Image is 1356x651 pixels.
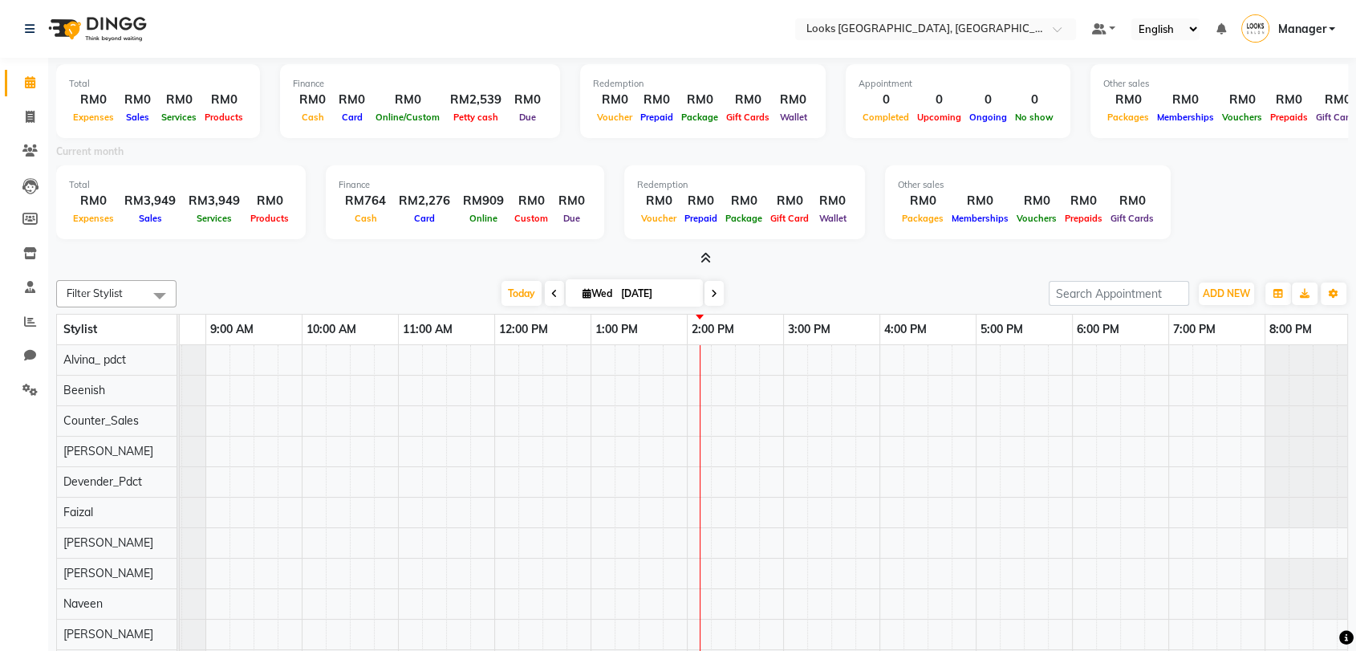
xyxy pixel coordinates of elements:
span: Packages [898,213,948,224]
div: RM764 [339,192,392,210]
span: Stylist [63,322,97,336]
span: Devender_Pdct [63,474,142,489]
span: [PERSON_NAME] [63,535,153,550]
div: 0 [859,91,913,109]
span: Wallet [815,213,851,224]
span: Today [501,281,542,306]
div: RM0 [118,91,157,109]
div: RM0 [1061,192,1106,210]
img: logo [41,6,151,51]
span: Services [157,112,201,123]
input: Search Appointment [1049,281,1189,306]
span: Prepaids [1061,213,1106,224]
div: RM3,949 [118,192,182,210]
div: RM0 [948,192,1013,210]
span: Online [465,213,501,224]
div: RM2,276 [392,192,457,210]
div: RM0 [593,91,636,109]
a: 9:00 AM [206,318,258,341]
span: Prepaid [680,213,721,224]
a: 12:00 PM [495,318,552,341]
span: Package [721,213,766,224]
div: RM0 [157,91,201,109]
span: Packages [1103,112,1153,123]
span: Package [677,112,722,123]
span: Petty cash [449,112,502,123]
a: 7:00 PM [1169,318,1220,341]
div: RM0 [69,91,118,109]
div: RM0 [766,192,813,210]
span: Faizal [63,505,93,519]
div: RM0 [898,192,948,210]
div: Total [69,178,293,192]
a: 11:00 AM [399,318,457,341]
span: Due [559,213,584,224]
div: RM0 [1103,91,1153,109]
span: Voucher [637,213,680,224]
span: Sales [122,112,153,123]
span: Prepaids [1266,112,1312,123]
div: RM0 [773,91,813,109]
div: 0 [913,91,965,109]
span: Sales [135,213,166,224]
span: Card [410,213,439,224]
div: RM0 [1106,192,1158,210]
img: Manager [1241,14,1269,43]
span: Vouchers [1218,112,1266,123]
div: Appointment [859,77,1058,91]
span: Wed [579,287,616,299]
a: 8:00 PM [1265,318,1316,341]
div: RM0 [680,192,721,210]
span: Upcoming [913,112,965,123]
label: Current month [56,144,124,159]
div: RM3,949 [182,192,246,210]
div: RM0 [246,192,293,210]
span: Gift Cards [722,112,773,123]
a: 5:00 PM [976,318,1027,341]
a: 2:00 PM [688,318,738,341]
span: Custom [510,213,552,224]
div: Other sales [898,178,1158,192]
span: Vouchers [1013,213,1061,224]
span: Counter_Sales [63,413,139,428]
span: [PERSON_NAME] [63,627,153,641]
div: RM0 [813,192,852,210]
div: RM0 [69,192,118,210]
div: RM0 [552,192,591,210]
span: Beenish [63,383,105,397]
div: RM0 [636,91,677,109]
div: Finance [293,77,547,91]
span: No show [1011,112,1058,123]
span: Due [515,112,540,123]
div: Finance [339,178,591,192]
span: Prepaid [636,112,677,123]
span: Wallet [776,112,811,123]
span: Ongoing [965,112,1011,123]
span: Completed [859,112,913,123]
div: RM0 [371,91,444,109]
span: Gift Cards [1106,213,1158,224]
div: RM0 [1266,91,1312,109]
span: Naveen [63,596,103,611]
span: [PERSON_NAME] [63,444,153,458]
div: RM0 [1013,192,1061,210]
button: ADD NEW [1199,283,1254,305]
span: Manager [1277,21,1326,38]
div: RM0 [332,91,371,109]
a: 6:00 PM [1073,318,1123,341]
span: ADD NEW [1203,287,1250,299]
div: RM0 [293,91,332,109]
div: RM0 [721,192,766,210]
span: Voucher [593,112,636,123]
span: Expenses [69,213,118,224]
div: RM2,539 [444,91,508,109]
a: 10:00 AM [302,318,360,341]
div: Redemption [593,77,813,91]
div: RM0 [637,192,680,210]
span: Filter Stylist [67,287,123,299]
a: 4:00 PM [880,318,931,341]
div: RM0 [722,91,773,109]
div: Redemption [637,178,852,192]
span: [PERSON_NAME] [63,566,153,580]
div: 0 [1011,91,1058,109]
